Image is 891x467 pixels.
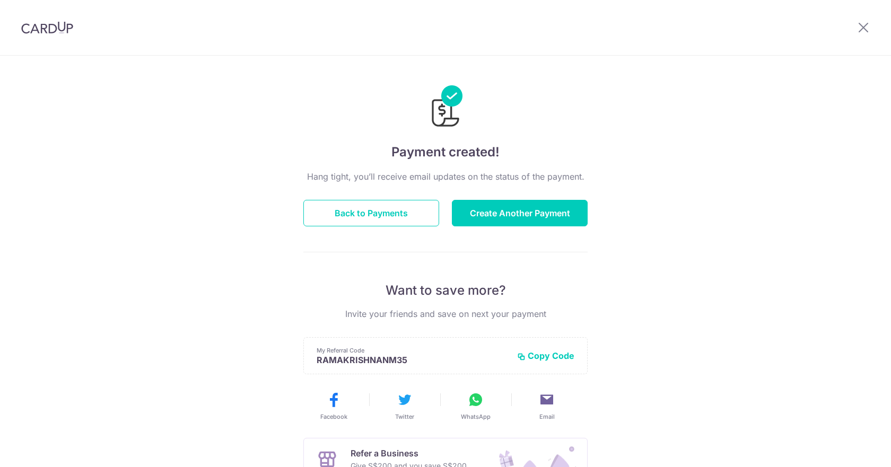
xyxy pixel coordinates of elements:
button: Email [516,391,578,421]
button: WhatsApp [444,391,507,421]
p: Want to save more? [303,282,588,299]
p: Invite your friends and save on next your payment [303,307,588,320]
img: Payments [429,85,462,130]
span: Twitter [395,412,414,421]
h4: Payment created! [303,143,588,162]
p: RAMAKRISHNANM35 [317,355,509,365]
p: My Referral Code [317,346,509,355]
button: Back to Payments [303,200,439,226]
p: Refer a Business [351,447,467,460]
img: CardUp [21,21,73,34]
span: Facebook [320,412,347,421]
button: Create Another Payment [452,200,588,226]
button: Twitter [373,391,436,421]
p: Hang tight, you’ll receive email updates on the status of the payment. [303,170,588,183]
button: Copy Code [517,350,574,361]
span: Email [539,412,555,421]
span: WhatsApp [461,412,491,421]
button: Facebook [302,391,365,421]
